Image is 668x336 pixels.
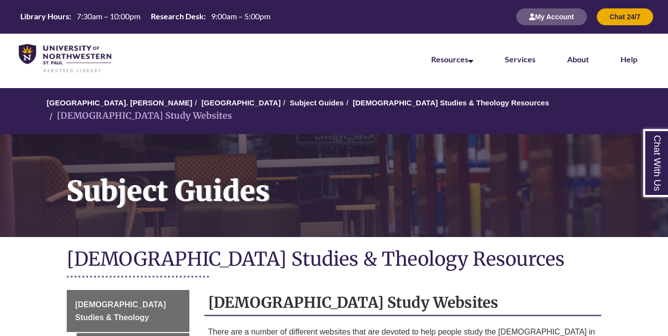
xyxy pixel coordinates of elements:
a: About [567,54,589,64]
a: Services [505,54,535,64]
a: [DEMOGRAPHIC_DATA] Studies & Theology [67,290,189,332]
a: Subject Guides [290,98,344,107]
a: [GEOGRAPHIC_DATA] [201,98,280,107]
li: [DEMOGRAPHIC_DATA] Study Websites [47,109,232,123]
span: 9:00am – 5:00pm [211,11,270,21]
button: Chat 24/7 [597,8,653,25]
th: Research Desk: [147,11,207,22]
table: Hours Today [16,11,274,22]
h1: Subject Guides [55,134,668,224]
a: Chat 24/7 [597,12,653,21]
span: [DEMOGRAPHIC_DATA] Studies & Theology [75,300,166,322]
h2: [DEMOGRAPHIC_DATA] Study Websites [204,290,601,316]
h1: [DEMOGRAPHIC_DATA] Studies & Theology Resources [67,247,601,273]
th: Library Hours: [16,11,73,22]
img: UNWSP Library Logo [19,44,111,73]
a: Resources [431,54,473,64]
a: Hours Today [16,11,274,23]
a: Help [621,54,637,64]
span: 7:30am – 10:00pm [77,11,140,21]
a: My Account [516,12,587,21]
a: [GEOGRAPHIC_DATA]. [PERSON_NAME] [47,98,192,107]
button: My Account [516,8,587,25]
a: [DEMOGRAPHIC_DATA] Studies & Theology Resources [353,98,549,107]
